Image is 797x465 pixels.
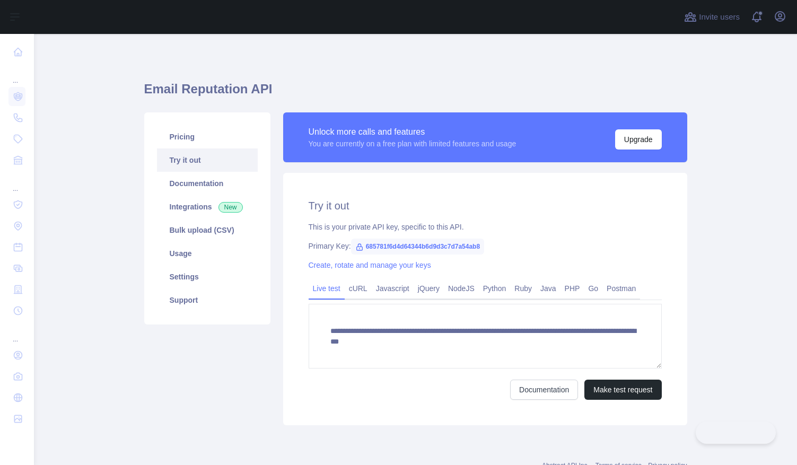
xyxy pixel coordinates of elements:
[144,81,687,106] h1: Email Reputation API
[479,280,511,297] a: Python
[157,125,258,148] a: Pricing
[560,280,584,297] a: PHP
[309,138,516,149] div: You are currently on a free plan with limited features and usage
[510,280,536,297] a: Ruby
[157,218,258,242] a: Bulk upload (CSV)
[309,222,662,232] div: This is your private API key, specific to this API.
[157,148,258,172] a: Try it out
[536,280,560,297] a: Java
[157,242,258,265] a: Usage
[309,280,345,297] a: Live test
[218,202,243,213] span: New
[8,172,25,193] div: ...
[444,280,479,297] a: NodeJS
[510,380,578,400] a: Documentation
[157,195,258,218] a: Integrations New
[584,280,602,297] a: Go
[699,11,740,23] span: Invite users
[309,261,431,269] a: Create, rotate and manage your keys
[372,280,414,297] a: Javascript
[157,172,258,195] a: Documentation
[584,380,661,400] button: Make test request
[696,422,776,444] iframe: Toggle Customer Support
[309,241,662,251] div: Primary Key:
[8,64,25,85] div: ...
[157,288,258,312] a: Support
[157,265,258,288] a: Settings
[414,280,444,297] a: jQuery
[615,129,662,150] button: Upgrade
[345,280,372,297] a: cURL
[309,126,516,138] div: Unlock more calls and features
[351,239,484,255] span: 685781f6d4d64344b6d9d3c7d7a54ab8
[682,8,742,25] button: Invite users
[8,322,25,344] div: ...
[602,280,640,297] a: Postman
[309,198,662,213] h2: Try it out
